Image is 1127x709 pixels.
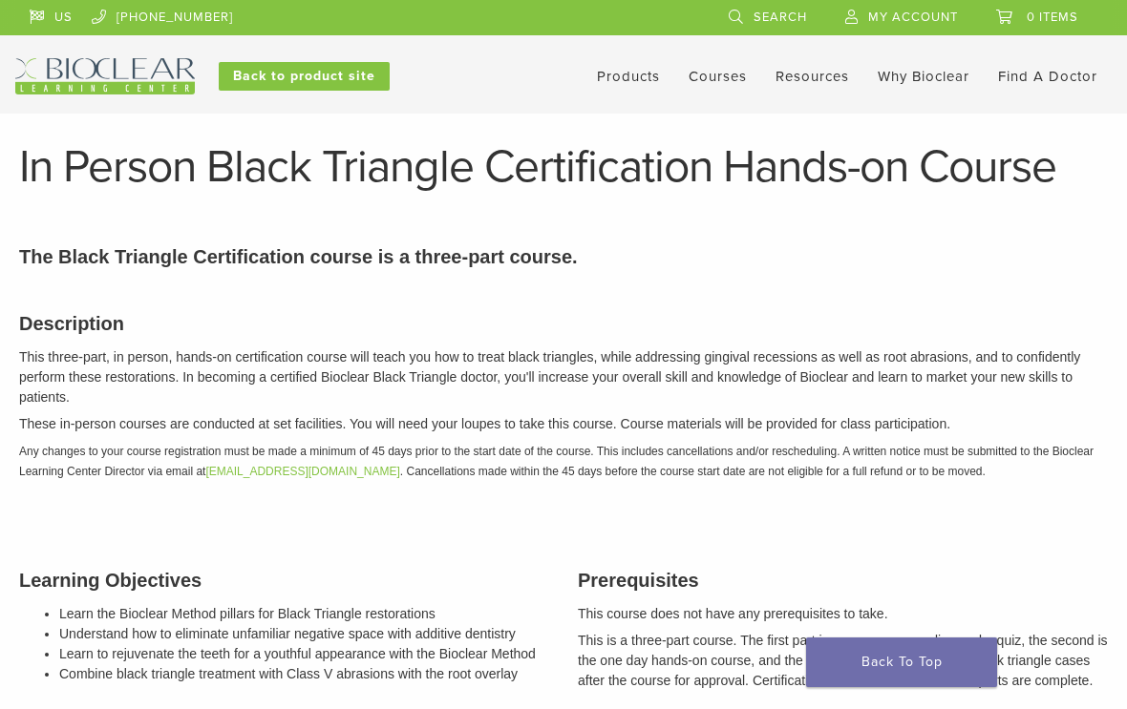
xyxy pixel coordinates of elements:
[1027,10,1078,25] span: 0 items
[776,68,849,85] a: Resources
[754,10,807,25] span: Search
[578,566,1108,594] h3: Prerequisites
[578,604,1108,624] p: This course does not have any prerequisites to take.
[19,414,1108,434] p: These in-person courses are conducted at set facilities. You will need your loupes to take this c...
[597,68,660,85] a: Products
[689,68,747,85] a: Courses
[878,68,969,85] a: Why Bioclear
[59,624,549,644] li: Understand how to eliminate unfamiliar negative space with additive dentistry
[19,347,1108,407] p: This three-part, in person, hands-on certification course will teach you how to treat black trian...
[19,566,549,594] h3: Learning Objectives
[15,58,195,94] img: Bioclear
[19,309,1108,338] h3: Description
[19,445,1094,478] em: Any changes to your course registration must be made a minimum of 45 days prior to the start date...
[868,10,958,25] span: My Account
[59,644,549,664] li: Learn to rejuvenate the teeth for a youthful appearance with the Bioclear Method
[998,68,1097,85] a: Find A Doctor
[578,631,1108,691] p: This is a three-part course. The first part is a pre-course reading and a quiz, the second is the...
[205,465,399,478] a: [EMAIL_ADDRESS][DOMAIN_NAME]
[19,242,1108,271] p: The Black Triangle Certification course is a three-part course.
[59,664,549,684] li: Combine black triangle treatment with Class V abrasions with the root overlay
[219,62,390,91] a: Back to product site
[59,604,549,624] li: Learn the Bioclear Method pillars for Black Triangle restorations
[19,144,1108,190] h1: In Person Black Triangle Certification Hands-on Course
[806,637,997,687] a: Back To Top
